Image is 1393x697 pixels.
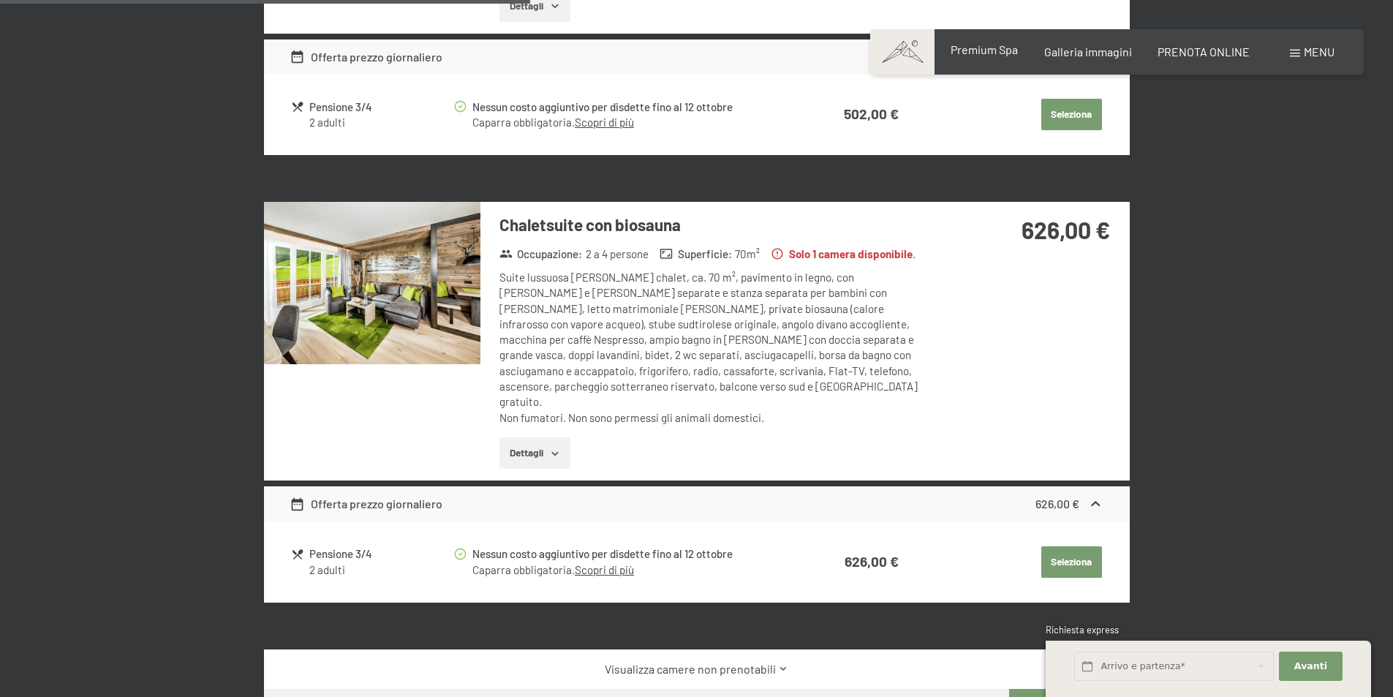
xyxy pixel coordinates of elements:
[951,42,1018,56] a: Premium Spa
[309,562,452,578] div: 2 adulti
[472,99,777,116] div: Nessun costo aggiuntivo per disdette fino al 12 ottobre
[1022,216,1110,244] strong: 626,00 €
[472,562,777,578] div: Caparra obbligatoria.
[575,116,634,129] a: Scopri di più
[309,99,452,116] div: Pensione 3/4
[264,486,1130,521] div: Offerta prezzo giornaliero626,00 €
[309,115,452,130] div: 2 adulti
[1304,45,1335,59] span: Menu
[290,661,1103,677] a: Visualizza camere non prenotabili
[472,115,777,130] div: Caparra obbligatoria.
[290,495,442,513] div: Offerta prezzo giornaliero
[586,246,649,262] span: 2 a 4 persone
[771,246,916,262] strong: Solo 1 camera disponibile.
[1294,660,1327,673] span: Avanti
[264,202,480,364] img: mss_renderimg.php
[472,546,777,562] div: Nessun costo aggiuntivo per disdette fino al 12 ottobre
[290,48,442,66] div: Offerta prezzo giornaliero
[499,246,583,262] strong: Occupazione :
[1046,624,1119,636] span: Richiesta express
[264,39,1130,75] div: Offerta prezzo giornaliero502,00 €
[499,437,570,470] button: Dettagli
[1158,45,1250,59] a: PRENOTA ONLINE
[1041,546,1102,579] button: Seleziona
[309,546,452,562] div: Pensione 3/4
[499,214,935,236] h3: Chaletsuite con biosauna
[660,246,732,262] strong: Superficie :
[1279,652,1342,682] button: Avanti
[735,246,760,262] span: 70 m²
[844,105,899,122] strong: 502,00 €
[845,553,899,570] strong: 626,00 €
[499,270,935,426] div: Suite lussuosa [PERSON_NAME] chalet, ca. 70 m², pavimento in legno, con [PERSON_NAME] e [PERSON_N...
[1035,497,1079,510] strong: 626,00 €
[575,563,634,576] a: Scopri di più
[1044,45,1132,59] a: Galleria immagini
[1041,99,1102,131] button: Seleziona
